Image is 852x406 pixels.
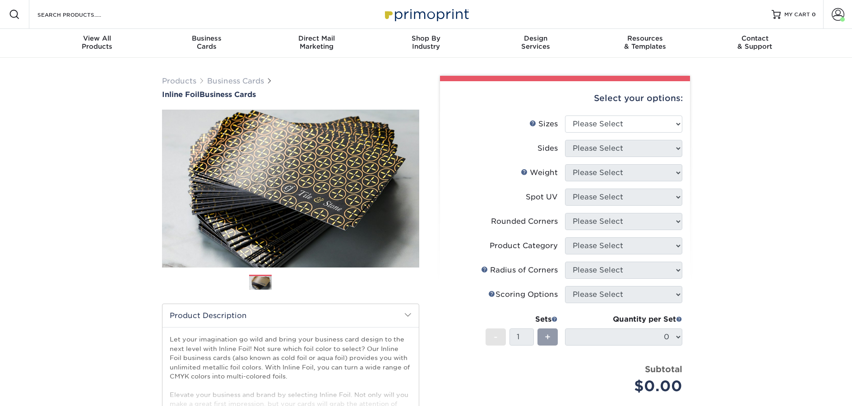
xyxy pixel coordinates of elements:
[529,119,558,129] div: Sizes
[700,34,810,42] span: Contact
[162,77,196,85] a: Products
[207,77,264,85] a: Business Cards
[490,240,558,251] div: Product Category
[545,330,551,344] span: +
[162,90,419,99] h1: Business Cards
[262,29,371,58] a: Direct MailMarketing
[162,90,199,99] span: Inline Foil
[42,34,152,42] span: View All
[42,29,152,58] a: View AllProducts
[812,11,816,18] span: 0
[162,304,419,327] h2: Product Description
[645,364,682,374] strong: Subtotal
[42,34,152,51] div: Products
[262,34,371,42] span: Direct Mail
[310,271,332,294] img: Business Cards 03
[371,29,481,58] a: Shop ByIndustry
[494,330,498,344] span: -
[486,314,558,325] div: Sets
[526,192,558,203] div: Spot UV
[249,272,272,294] img: Business Cards 01
[481,29,590,58] a: DesignServices
[481,265,558,276] div: Radius of Corners
[162,90,419,99] a: Inline FoilBusiness Cards
[279,271,302,294] img: Business Cards 02
[488,289,558,300] div: Scoring Options
[152,34,262,51] div: Cards
[37,9,125,20] input: SEARCH PRODUCTS.....
[590,34,700,51] div: & Templates
[152,34,262,42] span: Business
[784,11,810,18] span: MY CART
[447,81,683,115] div: Select your options:
[700,34,810,51] div: & Support
[152,29,262,58] a: BusinessCards
[262,34,371,51] div: Marketing
[381,5,471,24] img: Primoprint
[700,29,810,58] a: Contact& Support
[481,34,590,42] span: Design
[572,375,682,397] div: $0.00
[371,34,481,42] span: Shop By
[537,143,558,154] div: Sides
[371,34,481,51] div: Industry
[162,60,419,317] img: Inline Foil 01
[590,34,700,42] span: Resources
[565,314,682,325] div: Quantity per Set
[481,34,590,51] div: Services
[521,167,558,178] div: Weight
[590,29,700,58] a: Resources& Templates
[491,216,558,227] div: Rounded Corners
